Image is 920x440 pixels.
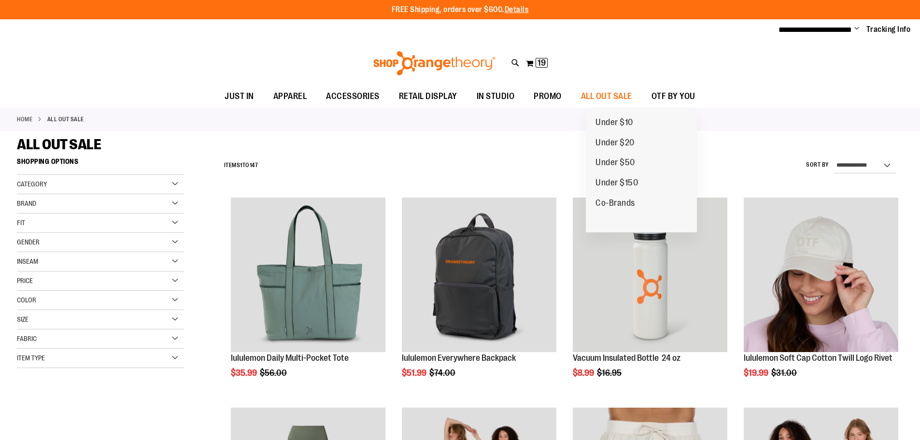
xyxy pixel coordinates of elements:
[224,158,258,173] h2: Items to
[231,353,349,363] a: lululemon Daily Multi-Pocket Tote
[231,198,385,354] a: lululemon Daily Multi-Pocket Tote
[17,257,38,265] span: Inseam
[17,115,32,124] a: Home
[744,198,898,352] img: OTF lululemon Soft Cap Cotton Twill Logo Rivet Khaki
[17,180,47,188] span: Category
[17,354,45,362] span: Item Type
[595,198,635,210] span: Co-Brands
[402,368,428,378] span: $51.99
[17,238,40,246] span: Gender
[402,353,516,363] a: lululemon Everywhere Backpack
[47,115,84,124] strong: ALL OUT SALE
[399,85,457,107] span: RETAIL DISPLAY
[568,193,732,402] div: product
[225,85,254,107] span: JUST IN
[581,85,632,107] span: ALL OUT SALE
[771,368,798,378] span: $31.00
[597,368,623,378] span: $16.95
[231,368,258,378] span: $35.99
[538,58,546,68] span: 19
[17,335,37,342] span: Fabric
[534,85,562,107] span: PROMO
[17,296,36,304] span: Color
[17,136,101,153] span: ALL OUT SALE
[651,85,695,107] span: OTF BY YOU
[397,193,561,402] div: product
[17,153,184,175] strong: Shopping Options
[854,25,859,34] button: Account menu
[429,368,457,378] span: $74.00
[17,219,25,227] span: Fit
[17,199,36,207] span: Brand
[231,198,385,352] img: lululemon Daily Multi-Pocket Tote
[372,51,497,75] img: Shop Orangetheory
[477,85,515,107] span: IN STUDIO
[17,315,28,323] span: Size
[273,85,307,107] span: APPAREL
[505,5,529,14] a: Details
[573,353,680,363] a: Vacuum Insulated Bottle 24 oz
[250,162,258,169] span: 147
[806,161,829,169] label: Sort By
[392,4,529,15] p: FREE Shipping, orders over $600.
[402,198,556,352] img: lululemon Everywhere Backpack
[573,368,595,378] span: $8.99
[744,353,892,363] a: lululemon Soft Cap Cotton Twill Logo Rivet
[595,117,633,129] span: Under $10
[866,24,911,35] a: Tracking Info
[573,198,727,354] a: Vacuum Insulated Bottle 24 oz
[595,157,635,170] span: Under $50
[326,85,380,107] span: ACCESSORIES
[573,198,727,352] img: Vacuum Insulated Bottle 24 oz
[744,198,898,354] a: OTF lululemon Soft Cap Cotton Twill Logo Rivet Khaki
[595,138,635,150] span: Under $20
[595,178,638,190] span: Under $150
[240,162,242,169] span: 1
[260,368,288,378] span: $56.00
[17,277,33,284] span: Price
[739,193,903,402] div: product
[744,368,770,378] span: $19.99
[226,193,390,402] div: product
[402,198,556,354] a: lululemon Everywhere Backpack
